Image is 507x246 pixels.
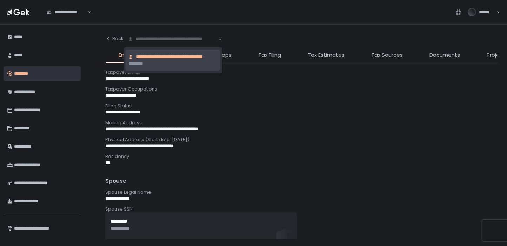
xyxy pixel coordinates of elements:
div: Spouse Legal Name [105,189,497,195]
div: Mailing Address [105,120,497,126]
span: Roadmaps [203,51,232,59]
span: Tax Sources [371,51,403,59]
span: To-Do [160,51,176,59]
span: Tax Estimates [308,51,345,59]
div: Spouse SSN [105,206,497,212]
span: Tax Filing [258,51,281,59]
div: Residency [105,153,497,160]
div: Search for option [124,32,222,46]
input: Search for option [128,35,218,42]
div: Spouse [105,177,497,185]
div: Search for option [42,5,91,20]
div: Physical Address (Start date: [DATE]) [105,137,497,143]
div: Filing Status [105,103,497,109]
span: Documents [429,51,460,59]
div: Taxpayer Occupations [105,86,497,92]
button: Back [105,32,124,46]
div: Back [105,35,124,42]
div: Taxpayer Email [105,69,497,75]
span: Entity [119,51,133,59]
